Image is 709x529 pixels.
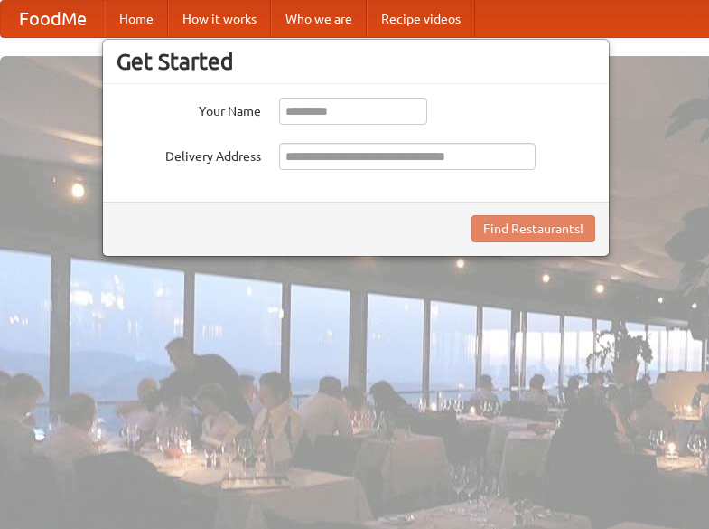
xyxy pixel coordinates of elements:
[271,1,367,37] a: Who we are
[117,48,595,75] h3: Get Started
[471,215,595,242] button: Find Restaurants!
[168,1,271,37] a: How it works
[117,98,261,120] label: Your Name
[117,143,261,165] label: Delivery Address
[105,1,168,37] a: Home
[1,1,105,37] a: FoodMe
[367,1,475,37] a: Recipe videos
